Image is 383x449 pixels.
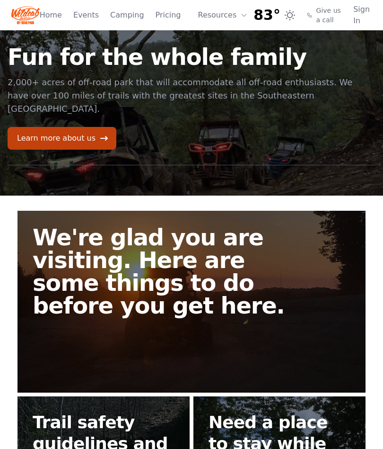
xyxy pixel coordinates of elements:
[17,211,366,393] a: We're glad you are visiting. Here are some things to do before you get here.
[33,226,305,317] h2: We're glad you are visiting. Here are some things to do before you get here.
[156,9,181,21] a: Pricing
[11,4,40,27] img: Wildcat Logo
[73,9,99,21] a: Events
[307,6,342,25] a: Give us a call
[8,76,375,116] p: 2,000+ acres of off-road park that will accommodate all off-road enthusiasts. We have over 100 mi...
[253,7,280,24] span: 83°
[8,127,116,150] a: Learn more about us
[353,4,372,27] a: Sign In
[8,45,375,68] h1: Fun for the whole family
[192,6,254,25] button: Resources
[110,9,144,21] a: Camping
[316,6,342,25] span: Give us a call
[40,9,62,21] a: Home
